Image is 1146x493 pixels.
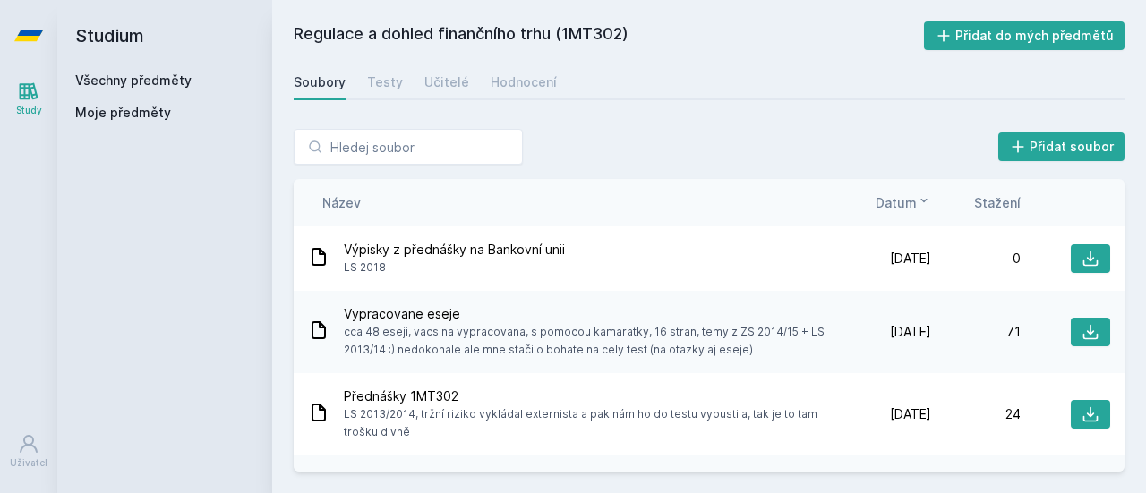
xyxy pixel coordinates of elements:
[491,73,557,91] div: Hodnocení
[75,104,171,122] span: Moje předměty
[876,193,917,212] span: Datum
[294,64,346,100] a: Soubory
[367,64,403,100] a: Testy
[491,64,557,100] a: Hodnocení
[890,323,931,341] span: [DATE]
[931,250,1021,268] div: 0
[344,470,559,488] span: Testové otázky
[876,193,931,212] button: Datum
[4,72,54,126] a: Study
[924,21,1125,50] button: Přidat do mých předmětů
[322,193,361,212] button: Název
[890,250,931,268] span: [DATE]
[424,73,469,91] div: Učitelé
[344,305,834,323] span: Vypracovane eseje
[890,405,931,423] span: [DATE]
[931,405,1021,423] div: 24
[344,241,565,259] span: Výpisky z přednášky na Bankovní unii
[294,129,523,165] input: Hledej soubor
[424,64,469,100] a: Učitelé
[931,323,1021,341] div: 71
[16,104,42,117] div: Study
[974,193,1021,212] button: Stažení
[294,21,924,50] h2: Regulace a dohled finančního trhu (1MT302)
[4,424,54,479] a: Uživatel
[367,73,403,91] div: Testy
[344,387,834,405] span: Přednášky 1MT302
[344,405,834,441] span: LS 2013/2014, tržní riziko vykládal externista a pak nám ho do testu vypustila, tak je to tam tro...
[998,132,1125,161] button: Přidat soubor
[294,73,346,91] div: Soubory
[344,259,565,276] span: LS 2018
[10,456,47,470] div: Uživatel
[75,72,192,88] a: Všechny předměty
[344,323,834,359] span: cca 48 eseji, vacsina vypracovana, s pomocou kamaratky, 16 stran, temy z ZS 2014/15 + LS 2013/14 ...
